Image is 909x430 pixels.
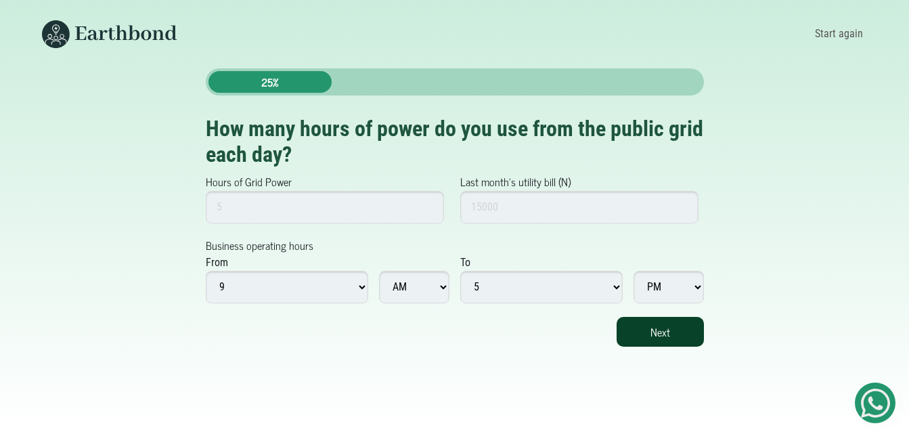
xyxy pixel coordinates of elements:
[617,317,704,347] button: Next
[206,255,228,271] div: From
[206,173,292,190] label: Hours of Grid Power
[206,116,704,168] h2: How many hours of power do you use from the public grid each day?
[208,71,332,93] div: 25%
[810,22,868,45] a: Start again
[42,20,177,48] img: Earthbond's long logo for desktop view
[206,191,445,223] input: 5
[460,191,699,223] input: 15000
[460,255,470,271] div: To
[206,237,313,253] label: Business operating hours
[460,173,571,190] label: Last month's utility bill (N)
[861,389,890,418] img: Get Started On Earthbond Via Whatsapp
